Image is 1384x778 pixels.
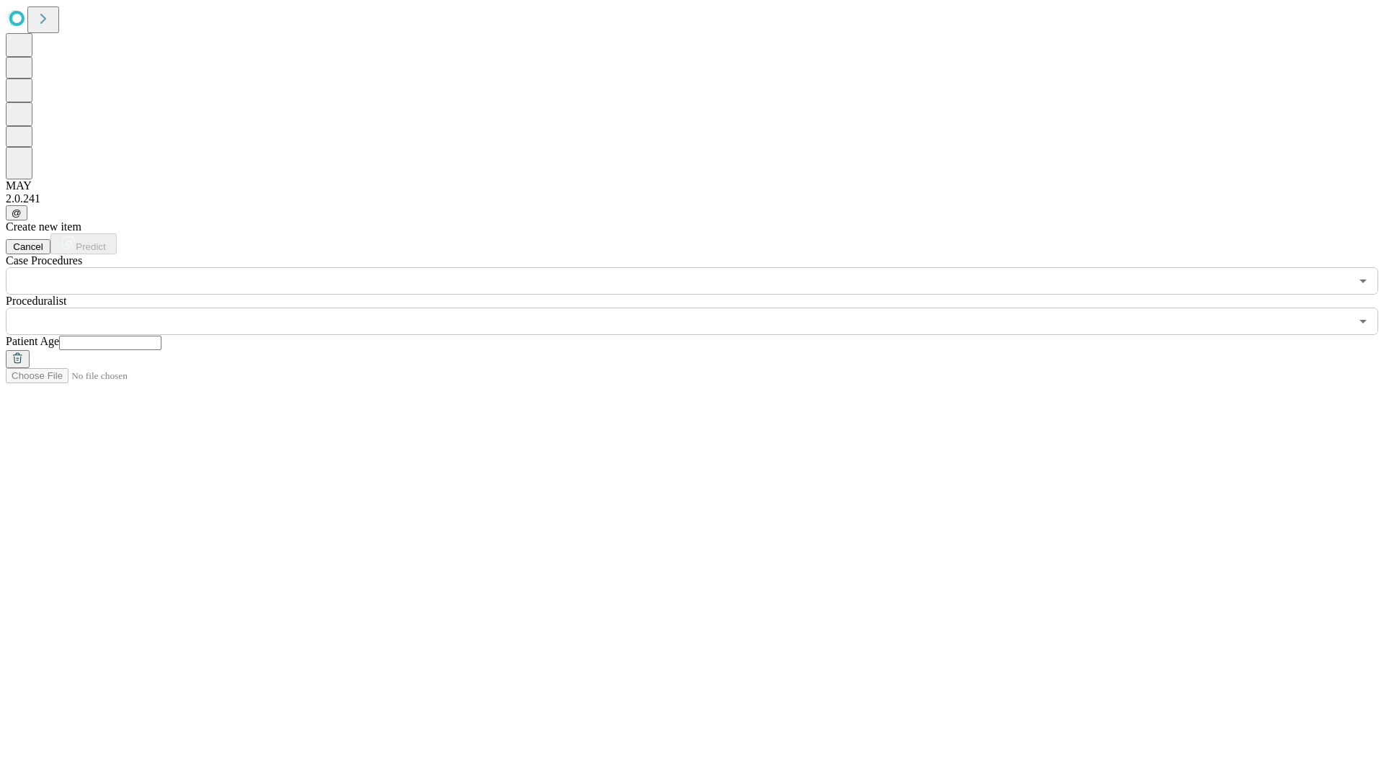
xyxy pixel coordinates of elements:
[76,241,105,252] span: Predict
[6,192,1378,205] div: 2.0.241
[6,205,27,220] button: @
[6,254,82,267] span: Scheduled Procedure
[1353,271,1373,291] button: Open
[1353,311,1373,331] button: Open
[6,335,59,347] span: Patient Age
[6,179,1378,192] div: MAY
[6,220,81,233] span: Create new item
[6,295,66,307] span: Proceduralist
[13,241,43,252] span: Cancel
[50,233,117,254] button: Predict
[12,207,22,218] span: @
[6,239,50,254] button: Cancel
